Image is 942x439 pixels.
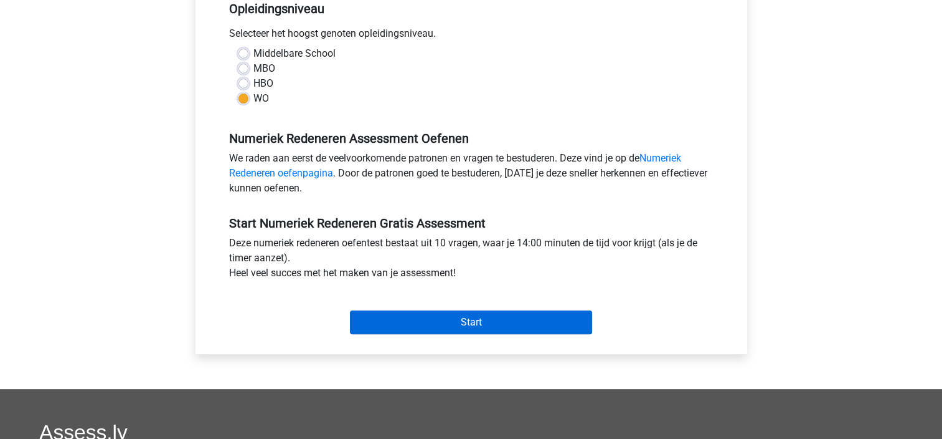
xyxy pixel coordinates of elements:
[229,131,714,146] h5: Numeriek Redeneren Assessment Oefenen
[253,46,336,61] label: Middelbare School
[253,91,269,106] label: WO
[220,236,723,286] div: Deze numeriek redeneren oefentest bestaat uit 10 vragen, waar je 14:00 minuten de tijd voor krijg...
[229,152,681,179] a: Numeriek Redeneren oefenpagina
[220,151,723,201] div: We raden aan eerst de veelvoorkomende patronen en vragen te bestuderen. Deze vind je op de . Door...
[253,76,273,91] label: HBO
[350,311,592,334] input: Start
[229,216,714,231] h5: Start Numeriek Redeneren Gratis Assessment
[253,61,275,76] label: MBO
[220,26,723,46] div: Selecteer het hoogst genoten opleidingsniveau.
